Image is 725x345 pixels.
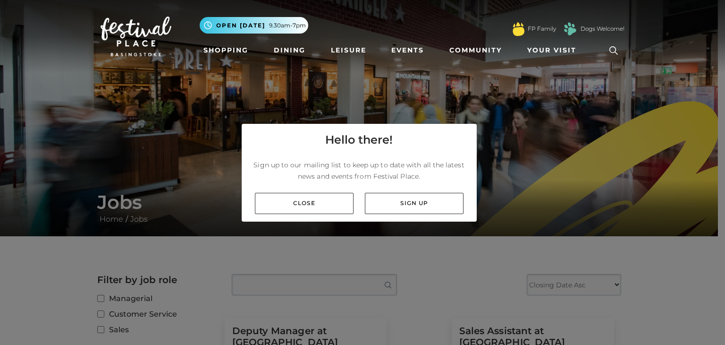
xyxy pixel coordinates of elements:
span: Your Visit [527,45,576,55]
p: Sign up to our mailing list to keep up to date with all the latest news and events from Festival ... [249,159,469,182]
a: Dogs Welcome! [581,25,624,33]
a: Community [446,42,506,59]
img: Festival Place Logo [101,17,171,56]
a: Dining [270,42,309,59]
h4: Hello there! [325,131,393,148]
a: Sign up [365,193,464,214]
span: 9.30am-7pm [269,21,306,30]
button: Open [DATE] 9.30am-7pm [200,17,308,34]
a: Your Visit [523,42,585,59]
a: Events [388,42,428,59]
a: Shopping [200,42,252,59]
span: Open [DATE] [216,21,265,30]
a: Leisure [327,42,370,59]
a: FP Family [528,25,556,33]
a: Close [255,193,354,214]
